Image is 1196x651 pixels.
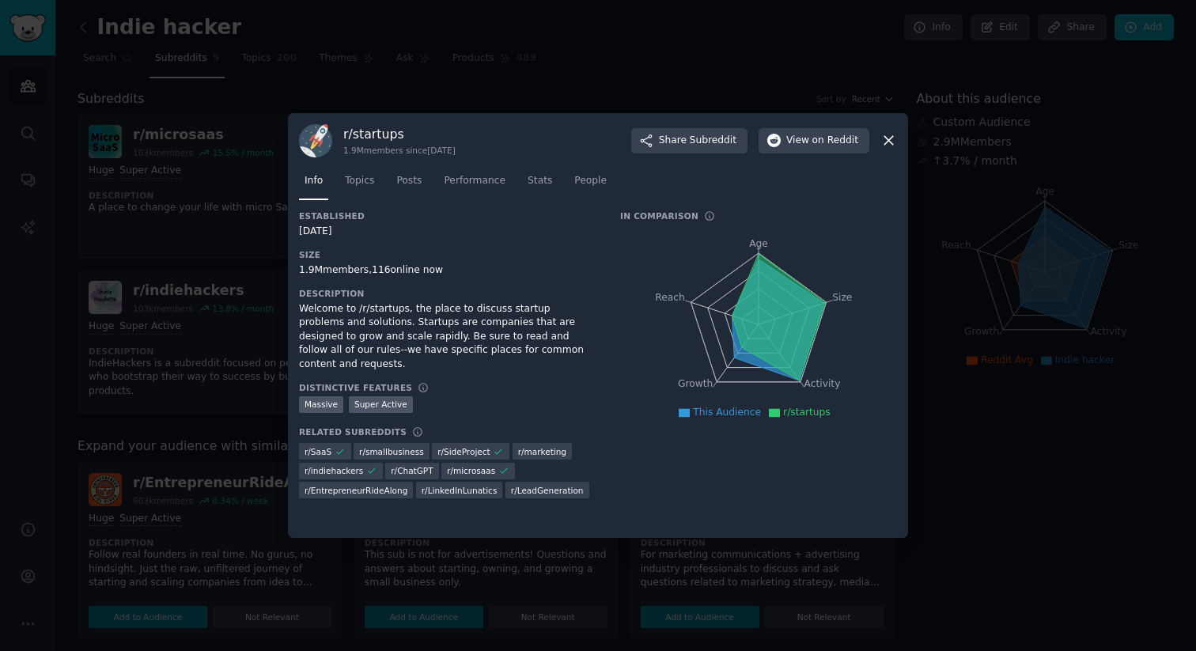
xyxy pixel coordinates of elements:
[343,145,456,156] div: 1.9M members since [DATE]
[620,210,698,221] h3: In Comparison
[528,174,552,188] span: Stats
[299,263,598,278] div: 1.9M members, 116 online now
[299,225,598,239] div: [DATE]
[299,249,598,260] h3: Size
[812,134,858,148] span: on Reddit
[783,407,831,418] span: r/startups
[396,174,422,188] span: Posts
[299,124,332,157] img: startups
[299,426,407,437] h3: Related Subreddits
[749,238,768,249] tspan: Age
[422,485,498,496] span: r/ LinkedInLunatics
[299,288,598,299] h3: Description
[786,134,858,148] span: View
[759,128,869,153] button: Viewon Reddit
[444,174,505,188] span: Performance
[359,446,424,457] span: r/ smallbusiness
[693,407,761,418] span: This Audience
[804,378,841,389] tspan: Activity
[574,174,607,188] span: People
[655,291,685,302] tspan: Reach
[343,126,456,142] h3: r/ startups
[299,382,412,393] h3: Distinctive Features
[305,465,363,476] span: r/ indiehackers
[349,396,413,413] div: Super Active
[391,168,427,201] a: Posts
[299,302,598,372] div: Welcome to /r/startups, the place to discuss startup problems and solutions. Startups are compani...
[299,168,328,201] a: Info
[631,128,747,153] button: ShareSubreddit
[690,134,736,148] span: Subreddit
[305,485,407,496] span: r/ EntrepreneurRideAlong
[678,378,713,389] tspan: Growth
[345,174,374,188] span: Topics
[832,291,852,302] tspan: Size
[447,465,495,476] span: r/ microsaas
[569,168,612,201] a: People
[438,168,511,201] a: Performance
[437,446,490,457] span: r/ SideProject
[299,210,598,221] h3: Established
[391,465,433,476] span: r/ ChatGPT
[299,396,343,413] div: Massive
[305,446,331,457] span: r/ SaaS
[518,446,566,457] span: r/ marketing
[522,168,558,201] a: Stats
[339,168,380,201] a: Topics
[659,134,736,148] span: Share
[511,485,584,496] span: r/ LeadGeneration
[305,174,323,188] span: Info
